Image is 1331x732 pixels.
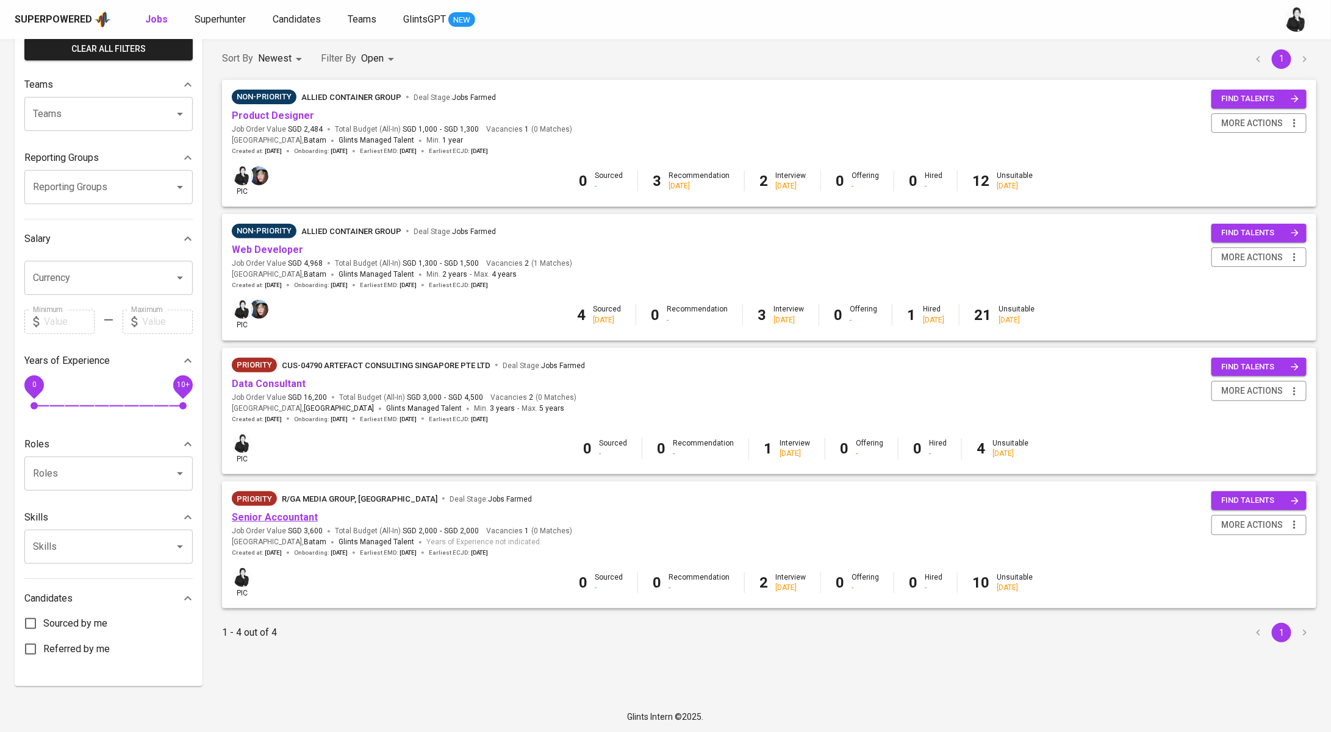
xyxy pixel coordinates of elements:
[24,437,49,452] p: Roles
[301,227,401,236] span: Allied Container Group
[440,526,442,536] span: -
[929,449,947,459] div: -
[360,549,417,557] span: Earliest EMD :
[1221,250,1283,265] span: more actions
[426,536,542,549] span: Years of Experience not indicated.
[852,171,879,191] div: Offering
[442,136,463,144] span: 1 year
[1211,247,1307,268] button: more actions
[850,315,877,325] div: -
[294,147,348,155] span: Onboarding :
[595,572,623,593] div: Sourced
[925,583,942,593] div: -
[1221,494,1299,508] span: find talents
[403,124,437,135] span: SGD 1,000
[282,361,490,370] span: CUS-04790 ARTEFACT CONSULTING SINGAPORE PTE LTD
[339,136,414,144] span: Glints Managed Talent
[999,315,1035,325] div: [DATE]
[360,147,417,155] span: Earliest EMD :
[773,304,804,325] div: Interview
[997,171,1033,191] div: Unsuitable
[780,438,810,459] div: Interview
[595,583,623,593] div: -
[669,181,730,191] div: [DATE]
[852,572,879,593] div: Offering
[669,171,730,191] div: Recommendation
[24,349,193,373] div: Years of Experience
[400,549,417,557] span: [DATE]
[294,281,348,290] span: Onboarding :
[444,258,479,269] span: SGD 1,500
[232,511,318,523] a: Senior Accountant
[233,300,252,319] img: medwi@glints.com
[301,93,401,102] span: Allied Container Group
[233,166,252,185] img: medwi@glints.com
[1211,90,1307,108] button: find talents
[667,304,728,325] div: Recommendation
[232,378,306,389] a: Data Consultant
[232,415,282,424] span: Created at :
[24,146,193,170] div: Reporting Groups
[24,151,99,165] p: Reporting Groups
[1211,358,1307,377] button: find talents
[452,93,496,102] span: Jobs Farmed
[599,449,627,459] div: -
[24,510,48,525] p: Skills
[909,574,917,591] b: 0
[486,526,572,536] span: Vacancies ( 0 Matches )
[195,12,248,27] a: Superhunter
[470,269,472,281] span: -
[288,526,323,536] span: SGD 3,600
[471,281,488,290] span: [DATE]
[471,147,488,155] span: [DATE]
[331,549,348,557] span: [DATE]
[258,48,306,70] div: Newest
[339,393,483,403] span: Total Budget (All-In)
[24,586,193,611] div: Candidates
[361,48,398,70] div: Open
[972,574,989,591] b: 10
[999,304,1035,325] div: Unsuitable
[523,258,529,269] span: 2
[360,281,417,290] span: Earliest EMD :
[232,165,253,197] div: pic
[974,307,991,324] b: 21
[523,124,529,135] span: 1
[24,232,51,246] p: Salary
[222,625,277,640] p: 1 - 4 out of 4
[232,225,296,237] span: Non-Priority
[335,258,479,269] span: Total Budget (All-In)
[517,403,519,415] span: -
[1221,517,1283,533] span: more actions
[923,315,944,325] div: [DATE]
[34,41,183,57] span: Clear All filters
[909,172,917,190] b: 0
[273,13,321,25] span: Candidates
[43,616,107,631] span: Sourced by me
[490,393,576,403] span: Vacancies ( 0 Matches )
[1221,226,1299,240] span: find talents
[653,574,661,591] b: 0
[288,258,323,269] span: SGD 4,968
[1211,381,1307,401] button: more actions
[775,572,806,593] div: Interview
[448,14,475,26] span: NEW
[426,270,467,279] span: Min.
[1285,7,1309,32] img: medwi@glints.com
[836,574,844,591] b: 0
[233,434,252,453] img: medwi@glints.com
[429,147,488,155] span: Earliest ECJD :
[599,438,627,459] div: Sourced
[304,269,326,281] span: Batam
[176,380,189,389] span: 10+
[232,110,314,121] a: Product Designer
[348,12,379,27] a: Teams
[850,304,877,325] div: Offering
[1211,224,1307,243] button: find talents
[403,13,446,25] span: GlintsGPT
[1211,113,1307,133] button: more actions
[249,300,268,319] img: diazagista@glints.com
[775,583,806,593] div: [DATE]
[444,124,479,135] span: SGD 1,300
[923,304,944,325] div: Hired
